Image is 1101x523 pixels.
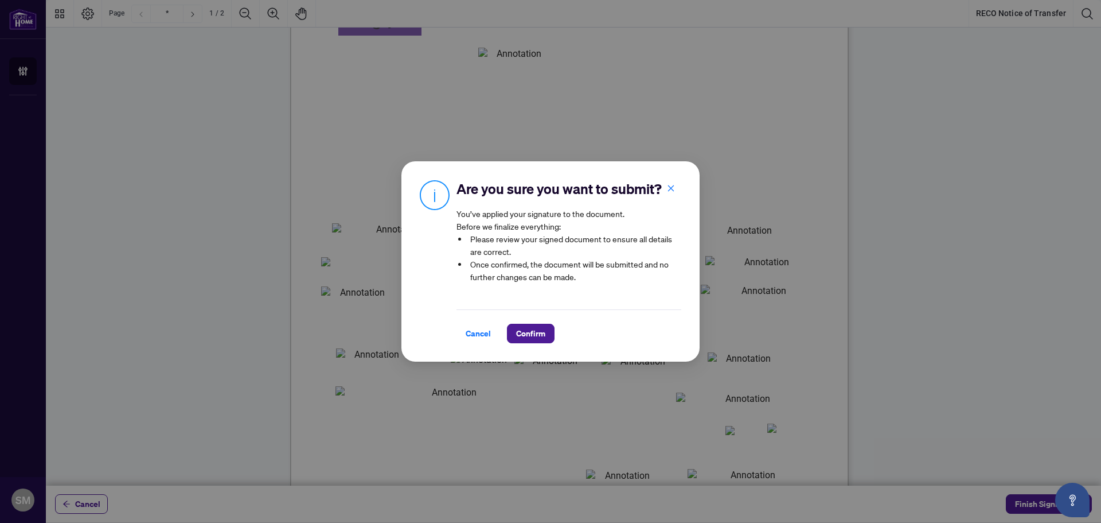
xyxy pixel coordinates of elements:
[456,324,500,343] button: Cancel
[420,180,450,210] img: Info Icon
[456,207,681,291] article: You’ve applied your signature to the document. Before we finalize everything:
[456,180,681,198] h2: Are you sure you want to submit?
[516,324,545,343] span: Confirm
[468,258,681,283] li: Once confirmed, the document will be submitted and no further changes can be made.
[466,324,491,343] span: Cancel
[468,233,681,258] li: Please review your signed document to ensure all details are correct.
[1055,483,1090,517] button: Open asap
[507,324,555,343] button: Confirm
[667,184,675,192] span: close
